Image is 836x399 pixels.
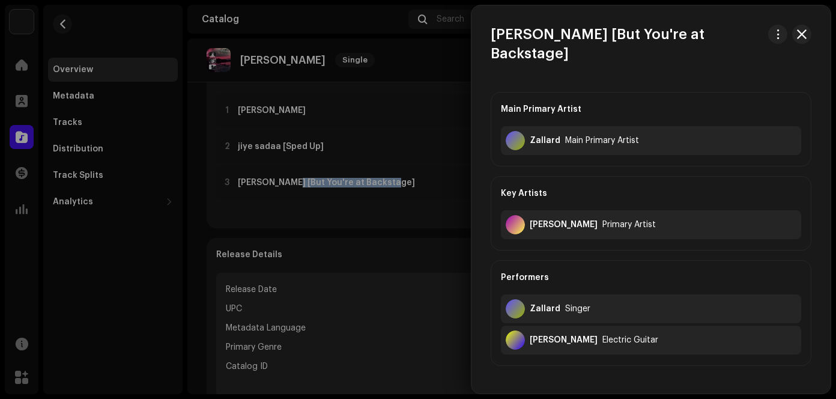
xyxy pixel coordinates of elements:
[602,335,658,345] div: Electric Guitar
[530,335,598,345] div: Abdul Hadi Yasir
[530,304,560,314] div: Zallard
[501,177,801,210] div: Key Artists
[565,136,639,145] div: Main Primary Artist
[491,25,763,63] h3: [PERSON_NAME] [But You're at Backstage]
[530,136,560,145] div: Zallard
[530,220,598,230] div: Usman Rizwan
[565,304,590,314] div: Singer
[501,93,801,126] div: Main Primary Artist
[602,220,656,230] div: Primary Artist
[501,261,801,294] div: Performers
